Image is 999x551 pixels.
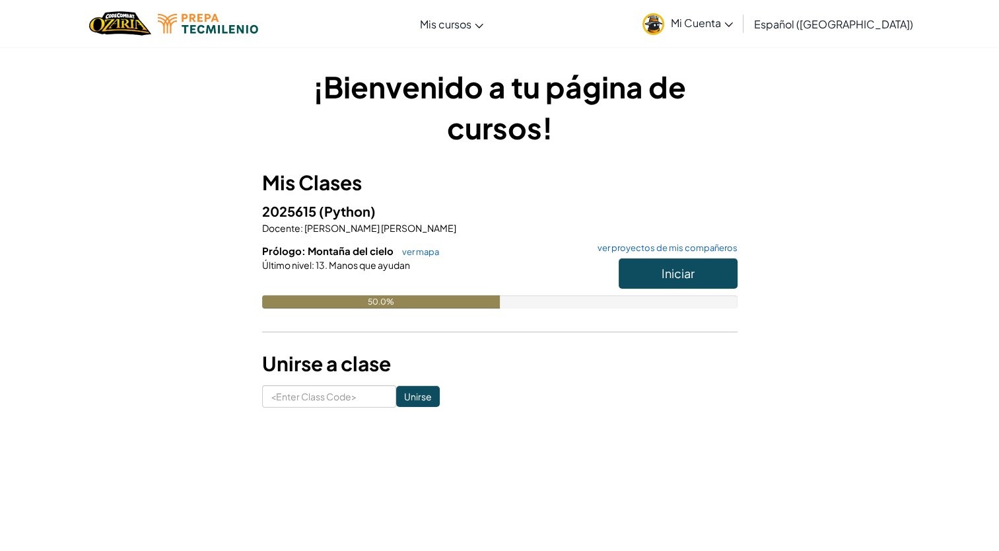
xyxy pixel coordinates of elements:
button: Iniciar [619,258,738,289]
a: Mi Cuenta [636,3,740,44]
span: 2025615 [262,203,319,219]
span: Docente [262,222,300,234]
span: Prólogo: Montaña del cielo [262,244,396,257]
div: 50.0% [262,295,500,309]
span: : [300,222,303,234]
span: Último nivel [262,259,312,271]
a: Español ([GEOGRAPHIC_DATA]) [747,6,920,42]
input: <Enter Class Code> [262,385,396,408]
span: : [312,259,314,271]
span: (Python) [319,203,376,219]
span: Manos que ayudan [327,259,410,271]
span: Mis cursos [420,17,471,31]
span: Mi Cuenta [671,16,733,30]
input: Unirse [396,386,440,407]
span: 13. [314,259,327,271]
h1: ¡Bienvenido a tu página de cursos! [262,66,738,148]
a: Mis cursos [413,6,490,42]
h3: Unirse a clase [262,349,738,379]
a: ver proyectos de mis compañeros [591,244,738,252]
span: Español ([GEOGRAPHIC_DATA]) [754,17,913,31]
img: Tecmilenio logo [158,14,258,34]
a: ver mapa [396,246,439,257]
img: Home [89,10,151,37]
h3: Mis Clases [262,168,738,198]
a: Ozaria by CodeCombat logo [89,10,151,37]
span: Iniciar [662,266,695,281]
span: [PERSON_NAME] [PERSON_NAME] [303,222,456,234]
img: avatar [642,13,664,35]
